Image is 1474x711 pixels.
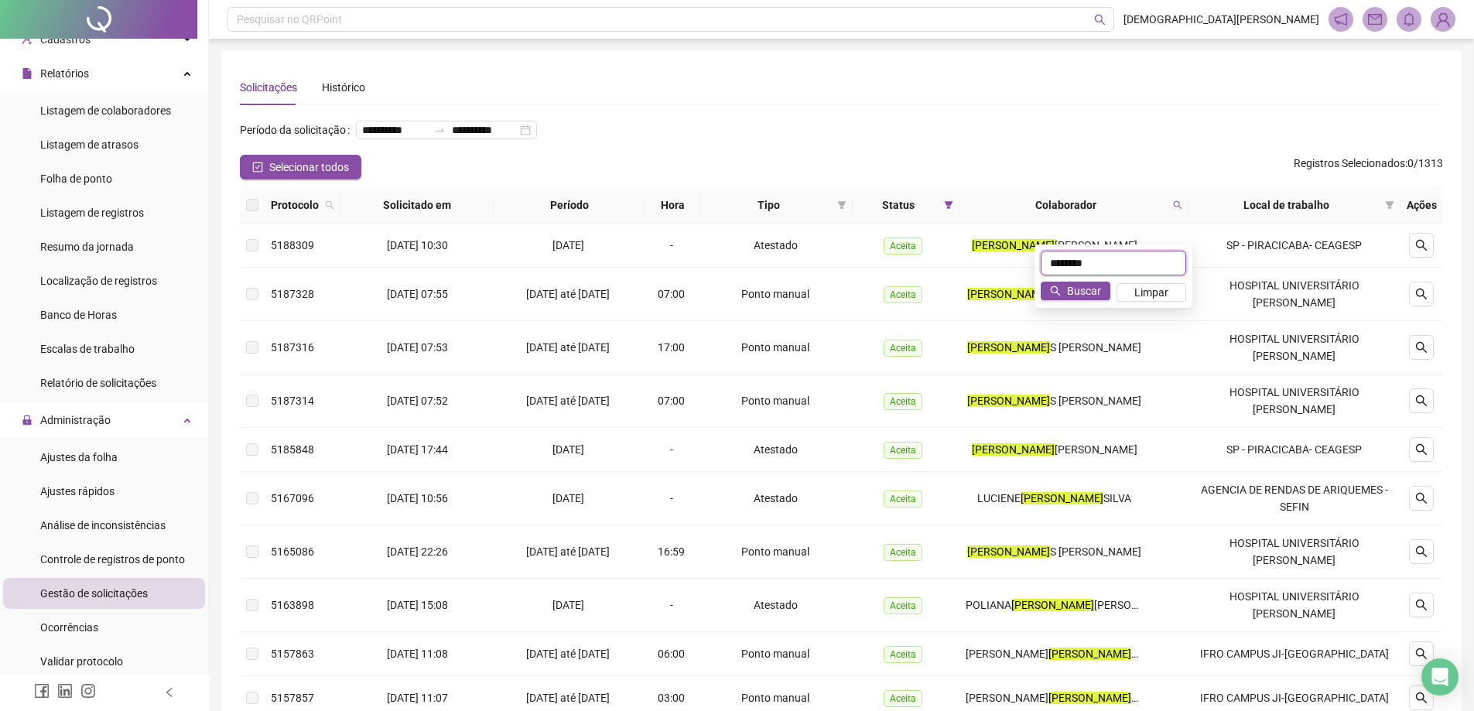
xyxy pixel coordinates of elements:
span: Ajustes rápidos [40,485,115,497]
span: Registros Selecionados [1294,157,1405,169]
span: search [1170,193,1185,217]
span: [PERSON_NAME] [1094,599,1177,611]
span: 5157863 [271,648,314,660]
label: Período da solicitação [240,118,356,142]
span: filter [941,193,956,217]
span: Aceita [884,491,922,508]
mark: [PERSON_NAME] [1048,648,1131,660]
span: Protocolo [271,197,319,214]
span: search [325,200,334,210]
span: Banco de Horas [40,309,117,321]
span: Listagem de colaboradores [40,104,171,117]
span: [DATE] 11:08 [387,648,448,660]
span: S [PERSON_NAME] [1050,545,1141,558]
span: Tipo [706,197,831,214]
span: [DATE] até [DATE] [526,395,610,407]
span: POLIANA [966,599,1011,611]
span: Buscar [1067,282,1101,299]
span: Localização de registros [40,275,157,287]
span: search [1415,599,1428,611]
mark: [PERSON_NAME] [1048,692,1131,704]
span: search [1415,648,1428,660]
span: search [1415,395,1428,407]
span: [DATE] 10:56 [387,492,448,504]
td: HOSPITAL UNIVERSITÁRIO [PERSON_NAME] [1188,268,1400,321]
span: [DATE] 22:26 [387,545,448,558]
td: HOSPITAL UNIVERSITÁRIO [PERSON_NAME] [1188,525,1400,579]
td: HOSPITAL UNIVERSITÁRIO [PERSON_NAME] [1188,374,1400,428]
span: 07:00 [658,288,685,300]
span: [DATE] 07:53 [387,341,448,354]
span: 5165086 [271,545,314,558]
td: IFRO CAMPUS JI-[GEOGRAPHIC_DATA] [1188,632,1400,676]
div: Solicitações [240,79,297,96]
mark: [PERSON_NAME] [1011,599,1094,611]
span: [DATE] [552,239,584,251]
span: [DATE] 17:44 [387,443,448,456]
div: Ações [1407,197,1437,214]
button: Selecionar todos [240,155,361,179]
td: AGENCIA DE RENDAS DE ARIQUEMES - SEFIN [1188,472,1400,525]
span: 06:00 [658,648,685,660]
span: Atestado [754,443,798,456]
span: 5188309 [271,239,314,251]
span: - [670,492,673,504]
button: Limpar [1117,283,1186,302]
span: [DATE] 11:07 [387,692,448,704]
span: Folha de ponto [40,173,112,185]
span: Ponto manual [741,395,809,407]
span: Ajustes da folha [40,451,118,463]
span: left [164,687,175,698]
mark: [PERSON_NAME] [967,545,1050,558]
span: Gestão de solicitações [40,587,148,600]
span: [DATE] [552,492,584,504]
th: Hora [645,187,700,224]
span: S [PERSON_NAME] [1050,341,1141,354]
span: 16:59 [658,545,685,558]
span: bell [1402,12,1416,26]
span: Aceita [884,340,922,357]
span: Listagem de registros [40,207,144,219]
span: user-add [22,34,32,45]
span: Aceita [884,393,922,410]
span: [DATE] até [DATE] [526,692,610,704]
span: [DATE] 07:55 [387,288,448,300]
span: search [1415,545,1428,558]
span: Ponto manual [741,341,809,354]
span: Listagem de atrasos [40,138,139,151]
span: [DATE] 07:52 [387,395,448,407]
span: search [1173,200,1182,210]
span: : 0 / 1313 [1294,155,1443,179]
span: search [1415,692,1428,704]
span: - [670,443,673,456]
span: [DATE] [552,599,584,611]
span: Aceita [884,597,922,614]
span: Aceita [884,646,922,663]
span: 07:00 [658,395,685,407]
span: [PERSON_NAME] [1055,239,1137,251]
td: SP - PIRACICABA- CEAGESP [1188,428,1400,472]
span: Cadastros [40,33,91,46]
th: Período [494,187,645,224]
span: filter [834,193,850,217]
span: swap-right [433,124,446,136]
span: [DATE] 10:30 [387,239,448,251]
span: Atestado [754,492,798,504]
span: - [670,599,673,611]
span: [PERSON_NAME] [966,692,1048,704]
span: Atestado [754,599,798,611]
span: facebook [34,683,50,699]
span: Ponto manual [741,692,809,704]
mark: [PERSON_NAME] [967,341,1050,354]
span: filter [837,200,846,210]
span: filter [1382,193,1397,217]
span: to [433,124,446,136]
span: 03:00 [658,692,685,704]
span: search [1415,443,1428,456]
span: Ponto manual [741,288,809,300]
span: instagram [80,683,96,699]
mark: [PERSON_NAME] [972,443,1055,456]
span: [PERSON_NAME] [966,648,1048,660]
span: Resumo da jornada [40,241,134,253]
mark: [PERSON_NAME] [972,239,1055,251]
